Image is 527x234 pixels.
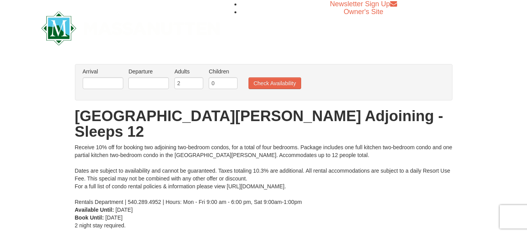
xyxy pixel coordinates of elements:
[83,68,123,75] label: Arrival
[115,207,133,213] span: [DATE]
[344,8,383,16] a: Owner's Site
[41,18,220,36] a: Massanutten Resort
[248,77,301,89] button: Check Availability
[174,68,203,75] label: Adults
[75,214,104,221] strong: Book Until:
[75,207,114,213] strong: Available Until:
[41,11,220,45] img: Massanutten Resort Logo
[128,68,169,75] label: Departure
[75,222,126,229] span: 2 night stay required.
[75,143,452,206] div: Receive 10% off for booking two adjoining two-bedroom condos, for a total of four bedrooms. Packa...
[105,214,122,221] span: [DATE]
[75,108,452,139] h1: [GEOGRAPHIC_DATA][PERSON_NAME] Adjoining - Sleeps 12
[209,68,238,75] label: Children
